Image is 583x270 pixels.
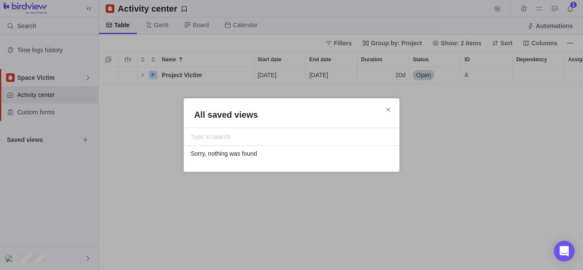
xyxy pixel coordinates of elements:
[191,132,392,142] input: Type to search
[184,98,399,172] div: All saved views
[191,149,257,158] span: Sorry, nothing was found
[194,109,389,121] h2: All saved views
[382,104,394,116] span: Close
[554,241,574,261] div: Open Intercom Messenger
